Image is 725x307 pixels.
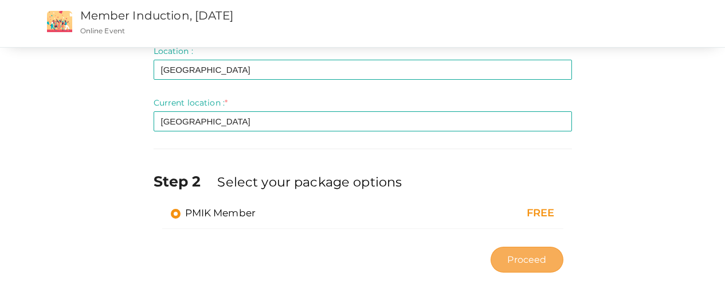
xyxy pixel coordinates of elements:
[80,26,443,36] p: Online Event
[441,206,554,221] div: FREE
[154,97,228,108] label: Current location :
[171,206,256,220] label: PMIK Member
[80,9,233,22] a: Member Induction, [DATE]
[154,171,215,192] label: Step 2
[47,11,72,32] img: event2.png
[217,173,402,191] label: Select your package options
[491,247,563,273] button: Proceed
[154,45,193,57] label: Location :
[507,253,546,266] span: Proceed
